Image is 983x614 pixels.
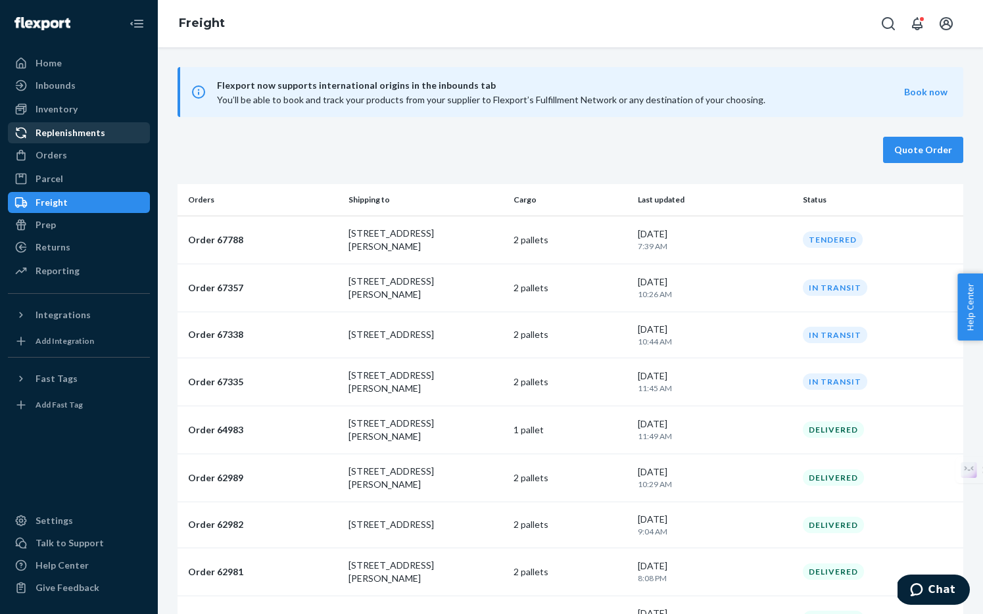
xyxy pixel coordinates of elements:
p: Order 62982 [188,518,338,531]
div: IN TRANSIT [803,327,867,343]
p: 10:29 AM [638,479,793,490]
a: Freight [8,192,150,213]
div: Returns [36,241,70,254]
button: Quote Order [883,137,963,163]
button: Integrations [8,304,150,325]
button: Open Search Box [875,11,901,37]
div: [DATE] [638,417,793,442]
button: Help Center [957,273,983,341]
a: Help Center [8,555,150,576]
a: Replenishments [8,122,150,143]
div: Prep [36,218,56,231]
a: Prep [8,214,150,235]
th: Last updated [633,184,798,216]
th: Status [798,184,963,216]
a: Add Integration [8,331,150,352]
div: [DATE] [638,323,793,347]
div: [DATE] [638,465,793,490]
p: Order 67335 [188,375,338,389]
p: Order 62989 [188,471,338,484]
div: Home [36,57,62,70]
button: Give Feedback [8,577,150,598]
button: Talk to Support [8,532,150,554]
p: 11:49 AM [638,431,793,442]
p: Order 62981 [188,565,338,579]
p: 2 pallets [514,281,627,295]
a: Home [8,53,150,74]
span: You’ll be able to book and track your products from your supplier to Flexport’s Fulfillment Netwo... [217,94,765,105]
p: [STREET_ADDRESS][PERSON_NAME] [348,417,504,443]
div: Reporting [36,264,80,277]
p: [STREET_ADDRESS][PERSON_NAME] [348,465,504,491]
p: 9:04 AM [638,526,793,537]
a: Settings [8,510,150,531]
div: DELIVERED [803,517,864,533]
a: Inbounds [8,75,150,96]
div: Fast Tags [36,372,78,385]
p: [STREET_ADDRESS][PERSON_NAME] [348,369,504,395]
th: Shipping to [343,184,509,216]
div: DELIVERED [803,469,864,486]
div: Give Feedback [36,581,99,594]
button: Book now [904,85,947,99]
p: 8:08 PM [638,573,793,584]
div: Help Center [36,559,89,572]
p: [STREET_ADDRESS][PERSON_NAME] [348,275,504,301]
p: 2 pallets [514,471,627,484]
p: 7:39 AM [638,241,793,252]
p: Order 67338 [188,328,338,341]
p: [STREET_ADDRESS][PERSON_NAME] [348,227,504,253]
div: [DATE] [638,227,793,252]
button: Close Navigation [124,11,150,37]
a: Orders [8,145,150,166]
div: Replenishments [36,126,105,139]
p: Order 67788 [188,233,338,247]
p: 10:26 AM [638,289,793,300]
div: Talk to Support [36,536,104,550]
p: 2 pallets [514,233,627,247]
div: Add Integration [36,335,94,346]
iframe: Opens a widget where you can chat to one of our agents [898,575,970,607]
p: 11:45 AM [638,383,793,394]
a: Add Fast Tag [8,394,150,415]
a: Parcel [8,168,150,189]
p: 2 pallets [514,375,627,389]
button: Fast Tags [8,368,150,389]
p: 2 pallets [514,518,627,531]
button: Open notifications [904,11,930,37]
span: Flexport now supports international origins in the inbounds tab [217,78,904,93]
button: Open account menu [933,11,959,37]
p: 10:44 AM [638,336,793,347]
p: Order 67357 [188,281,338,295]
p: [STREET_ADDRESS] [348,328,504,341]
div: [DATE] [638,513,793,537]
div: DELIVERED [803,421,864,438]
div: Inbounds [36,79,76,92]
ol: breadcrumbs [168,5,235,43]
p: 2 pallets [514,328,627,341]
div: Freight [36,196,68,209]
p: [STREET_ADDRESS][PERSON_NAME] [348,559,504,585]
div: [DATE] [638,369,793,394]
a: Freight [179,16,225,30]
div: Parcel [36,172,63,185]
th: Cargo [508,184,633,216]
div: Inventory [36,103,78,116]
a: Returns [8,237,150,258]
div: IN TRANSIT [803,279,867,296]
div: IN TRANSIT [803,373,867,390]
div: Settings [36,514,73,527]
p: [STREET_ADDRESS] [348,518,504,531]
div: [DATE] [638,275,793,300]
div: Add Fast Tag [36,399,83,410]
p: 1 pallet [514,423,627,437]
div: [DATE] [638,559,793,584]
p: 2 pallets [514,565,627,579]
div: TENDERED [803,231,863,248]
a: Inventory [8,99,150,120]
div: DELIVERED [803,563,864,580]
p: Order 64983 [188,423,338,437]
th: Orders [178,184,343,216]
